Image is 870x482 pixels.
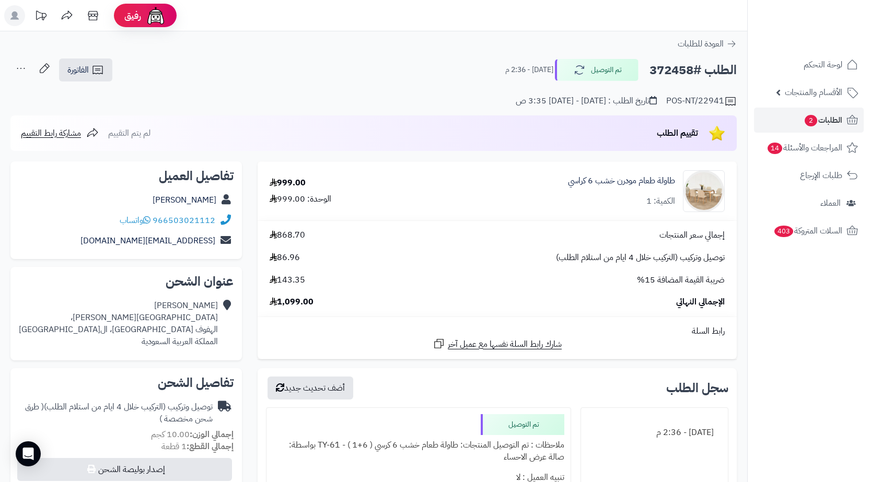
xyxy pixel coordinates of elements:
[16,441,41,466] div: Open Intercom Messenger
[587,422,722,443] div: [DATE] - 2:36 م
[153,194,216,206] a: [PERSON_NAME]
[659,229,725,241] span: إجمالي سعر المنتجات
[683,170,724,212] img: 1751797083-1-90x90.jpg
[108,127,150,139] span: لم يتم التقييم
[678,38,737,50] a: العودة للطلبات
[785,85,842,100] span: الأقسام والمنتجات
[678,38,724,50] span: العودة للطلبات
[59,58,112,81] a: الفاتورة
[153,214,215,227] a: 966503021112
[120,214,150,227] a: واتساب
[21,127,81,139] span: مشاركة رابط التقييم
[754,218,864,243] a: السلات المتروكة403
[273,435,564,467] div: ملاحظات : تم التوصيل المنتجات: طاولة طعام خشب 6 كرسي ( 6+1 ) - TY-61 بواسطة: صالة عرض الاحساء
[17,458,232,481] button: إصدار بوليصة الشحن
[754,163,864,188] a: طلبات الإرجاع
[448,338,562,350] span: شارك رابط السلة نفسها مع عميل آخر
[262,325,733,337] div: رابط السلة
[161,440,234,453] small: 1 قطعة
[19,401,213,425] div: توصيل وتركيب (التركيب خلال 4 ايام من استلام الطلب)
[80,234,215,247] a: [EMAIL_ADDRESS][DOMAIN_NAME]
[270,177,306,189] div: 999.00
[481,414,564,435] div: تم التوصيل
[270,229,305,241] span: 868.70
[804,57,842,72] span: لوحة التحكم
[19,275,234,288] h2: عنوان الشحن
[67,64,89,76] span: الفاتورة
[820,196,841,210] span: العملاء
[646,195,675,207] div: الكمية: 1
[270,252,300,264] span: 86.96
[754,108,864,133] a: الطلبات2
[676,296,725,308] span: الإجمالي النهائي
[773,224,842,238] span: السلات المتروكة
[774,225,794,237] span: 403
[767,142,783,154] span: 14
[19,170,234,182] h2: تفاصيل العميل
[433,337,562,350] a: شارك رابط السلة نفسها مع عميل آخر
[568,175,675,187] a: طاولة طعام مودرن خشب 6 كراسي
[151,428,234,441] small: 10.00 كجم
[19,377,234,389] h2: تفاصيل الشحن
[21,127,99,139] a: مشاركة رابط التقييم
[767,140,842,155] span: المراجعات والأسئلة
[270,296,314,308] span: 1,099.00
[190,428,234,441] strong: إجمالي الوزن:
[799,20,860,42] img: logo-2.png
[804,114,817,126] span: 2
[556,252,725,264] span: توصيل وتركيب (التركيب خلال 4 ايام من استلام الطلب)
[649,60,737,81] h2: الطلب #372458
[187,440,234,453] strong: إجمالي القطع:
[270,274,305,286] span: 143.35
[754,52,864,77] a: لوحة التحكم
[516,95,657,107] div: تاريخ الطلب : [DATE] - [DATE] 3:35 ص
[666,382,728,394] h3: سجل الطلب
[268,377,353,399] button: أضف تحديث جديد
[555,59,639,81] button: تم التوصيل
[657,127,698,139] span: تقييم الطلب
[25,401,213,425] span: ( طرق شحن مخصصة )
[270,193,331,205] div: الوحدة: 999.00
[754,191,864,216] a: العملاء
[505,65,553,75] small: [DATE] - 2:36 م
[19,300,218,347] div: [PERSON_NAME] [GEOGRAPHIC_DATA][PERSON_NAME]، الهفوف [GEOGRAPHIC_DATA]، ال[GEOGRAPHIC_DATA] الممل...
[145,5,166,26] img: ai-face.png
[754,135,864,160] a: المراجعات والأسئلة14
[637,274,725,286] span: ضريبة القيمة المضافة 15%
[800,168,842,183] span: طلبات الإرجاع
[28,5,54,29] a: تحديثات المنصة
[124,9,141,22] span: رفيق
[804,113,842,127] span: الطلبات
[666,95,737,108] div: POS-NT/22941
